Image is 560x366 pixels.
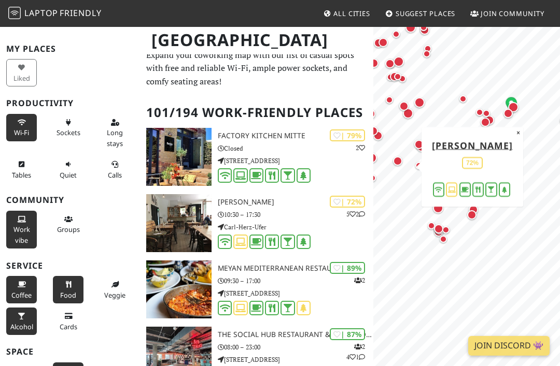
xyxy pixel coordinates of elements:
h2: 101/194 Work-Friendly Places [146,97,367,128]
div: Map marker [369,58,390,79]
div: Map marker [462,187,483,208]
h3: Meyan Mediterranean Restaurant [218,264,373,273]
h3: My Places [6,44,134,54]
img: A.Horn [146,194,212,252]
h3: Service [6,261,134,271]
div: Map marker [408,8,428,29]
p: [STREET_ADDRESS] [218,355,373,364]
span: Food [60,290,76,300]
h1: [GEOGRAPHIC_DATA] [143,26,371,54]
div: Map marker [385,59,406,80]
p: 5 2 [346,209,365,219]
div: 72% [462,157,483,169]
p: 2 [356,143,365,153]
div: Map marker [414,140,435,160]
div: Map marker [434,227,455,248]
div: Map marker [367,153,387,173]
p: 08:00 – 23:00 [218,342,373,352]
span: Stable Wi-Fi [14,128,29,137]
h3: [PERSON_NAME] [218,198,373,207]
button: Long stays [100,114,130,152]
p: Carl-Herz-Ufer [218,222,373,232]
span: Veggie [104,290,125,300]
div: Map marker [393,31,413,51]
div: Map marker [399,101,420,122]
div: Map marker [374,38,395,59]
p: 2 4 1 [346,342,365,361]
h3: The Social Hub Restaurant & Bar [GEOGRAPHIC_DATA] [218,330,373,339]
div: Map marker [508,102,529,123]
p: [STREET_ADDRESS] [218,156,373,166]
span: Power sockets [57,128,80,137]
button: Calls [100,156,130,183]
button: Veggie [100,276,130,303]
div: Map marker [394,73,415,94]
span: Friendly [60,7,101,19]
div: Map marker [387,74,408,94]
div: Map marker [455,195,475,216]
div: Map marker [386,96,407,117]
p: 10:30 – 17:30 [218,210,373,219]
button: Work vibe [6,211,37,248]
div: Map marker [459,95,480,116]
div: Map marker [428,222,449,243]
button: Food [53,276,83,303]
span: Video/audio calls [108,170,122,180]
div: Map marker [435,226,455,246]
button: Tables [6,156,37,183]
button: Coffee [6,276,37,303]
span: People working [13,225,30,244]
img: Factory Kitchen Mitte [146,128,212,186]
div: Map marker [457,186,478,207]
button: Alcohol [6,308,37,335]
div: | 72% [330,196,365,208]
span: Laptop [24,7,58,19]
div: Map marker [440,236,460,256]
div: Map marker [506,97,517,114]
div: Map marker [414,97,435,118]
span: Long stays [107,128,123,148]
div: Map marker [393,156,414,177]
a: Meyan Mediterranean Restaurant | 89% 2 Meyan Mediterranean Restaurant 09:30 – 17:00 [STREET_ADDRESS] [140,260,373,318]
div: Map marker [476,109,497,129]
div: Map marker [503,109,524,129]
span: Credit cards [60,322,77,331]
p: 09:30 – 17:00 [218,276,373,286]
img: Meyan Mediterranean Restaurant [146,260,212,318]
div: Map marker [379,38,399,58]
div: Map marker [365,109,386,129]
img: LaptopFriendly [8,7,21,19]
h3: Factory Kitchen Mitte [218,131,373,140]
p: Closed [218,143,373,153]
button: Cards [53,308,83,335]
div: Map marker [420,25,441,46]
p: 2 [354,275,365,285]
div: Map marker [467,210,488,231]
div: Map marker [415,162,436,183]
span: Quiet [60,170,77,180]
span: Work-friendly tables [12,170,31,180]
a: Join Community [466,4,549,23]
a: [PERSON_NAME] [432,139,513,151]
span: Join Community [481,9,544,18]
div: | 89% [330,262,365,274]
button: Close popup [513,127,523,138]
div: Map marker [399,75,419,96]
a: Factory Kitchen Mitte | 79% 2 Factory Kitchen Mitte Closed [STREET_ADDRESS] [140,128,373,186]
p: [STREET_ADDRESS] [218,288,373,298]
a: LaptopFriendly LaptopFriendly [8,5,102,23]
span: Alcohol [10,322,33,331]
a: A.Horn | 72% 52 [PERSON_NAME] 10:30 – 17:30 Carl-Herz-Ufer [140,194,373,252]
div: Map marker [369,126,389,147]
h3: Space [6,347,134,357]
button: Sockets [53,114,83,141]
button: Wi-Fi [6,114,37,141]
button: Quiet [53,156,83,183]
span: All Cities [333,9,370,18]
div: | 79% [330,129,365,141]
div: | 87% [330,328,365,340]
h3: Productivity [6,98,134,108]
span: Suggest Places [396,9,456,18]
div: Map marker [405,22,426,43]
button: Groups [53,211,83,238]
